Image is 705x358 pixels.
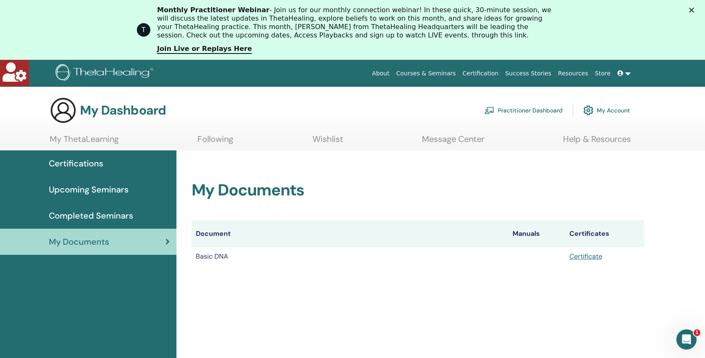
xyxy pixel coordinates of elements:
[563,134,631,150] a: Help & Resources
[689,8,697,13] div: Close
[49,183,128,196] span: Upcoming Seminars
[50,134,119,150] a: My ThetaLearning
[422,134,484,150] a: Message Center
[583,103,593,118] img: cog.svg
[192,220,509,247] th: Document
[49,157,103,170] span: Certifications
[49,209,133,222] span: Completed Seminars
[484,107,494,114] img: chalkboard-teacher.svg
[192,181,645,200] h2: My Documents
[369,66,393,81] a: About
[393,66,459,81] a: Courses & Seminars
[80,103,166,118] h3: My Dashboard
[50,97,77,124] img: generic-user-icon.jpg
[137,23,150,37] div: Profile image for ThetaHealing
[694,329,700,336] span: 1
[312,134,343,150] a: Wishlist
[569,252,602,261] a: Certificate
[198,134,233,150] a: Following
[555,66,592,81] a: Resources
[508,220,565,247] th: Manuals
[592,66,614,81] a: Store
[502,66,555,81] a: Success Stories
[157,6,555,40] div: - Join us for our monthly connection webinar! In these quick, 30-minute session, we will discuss ...
[192,247,509,266] td: Basic DNA
[49,235,109,248] span: My Documents
[583,101,630,120] a: My Account
[157,6,270,14] b: Monthly Practitioner Webinar
[459,66,502,81] a: Certification
[565,220,644,247] th: Certificates
[484,101,563,120] a: Practitioner Dashboard
[676,329,697,350] iframe: Intercom live chat
[56,64,156,83] img: logo.png
[157,45,252,54] a: Join Live or Replays Here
